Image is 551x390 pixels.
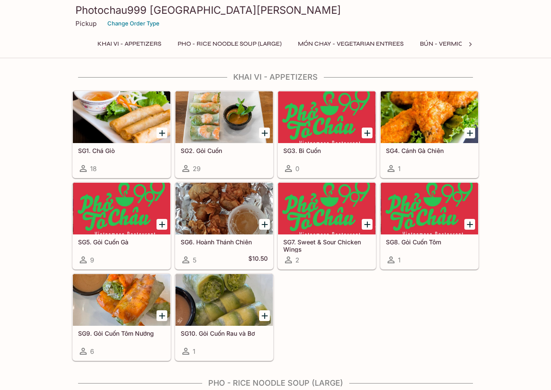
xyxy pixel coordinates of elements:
a: SG10. Gỏi Cuốn Rau và Bơ1 [175,274,273,361]
h4: Khai Vi - Appetizers [72,72,479,82]
h5: SG10. Gỏi Cuốn Rau và Bơ [181,330,268,337]
div: SG4. Cánh Gà Chiên [381,91,478,143]
div: SG8. Gỏi Cuốn Tôm [381,183,478,234]
h5: SG4. Cánh Gà Chiên [386,147,473,154]
button: Add SG4. Cánh Gà Chiên [464,128,475,138]
div: SG5. Gỏi Cuốn Gà [73,183,170,234]
h5: SG3. Bì Cuốn [283,147,370,154]
div: SG9. Gỏi Cuốn Tôm Nướng [73,274,170,326]
h5: SG8. Gỏi Cuốn Tôm [386,238,473,246]
a: SG2. Gỏi Cuốn29 [175,91,273,178]
a: SG1. Chá Giò18 [72,91,171,178]
h5: $10.50 [248,255,268,265]
button: Add SG7. Sweet & Sour Chicken Wings [362,219,373,230]
span: 0 [295,165,299,173]
div: SG7. Sweet & Sour Chicken Wings [278,183,376,234]
span: 1 [398,256,401,264]
a: SG8. Gỏi Cuốn Tôm1 [380,182,479,269]
p: Pickup [75,19,97,28]
h5: SG7. Sweet & Sour Chicken Wings [283,238,370,253]
button: MÓN CHAY - Vegetarian Entrees [293,38,408,50]
span: 6 [90,347,94,356]
span: 9 [90,256,94,264]
h4: Pho - Rice Noodle Soup (Large) [72,378,479,388]
button: Khai Vi - Appetizers [93,38,166,50]
a: SG4. Cánh Gà Chiên1 [380,91,479,178]
span: 1 [398,165,401,173]
h3: Photochau999 [GEOGRAPHIC_DATA][PERSON_NAME] [75,3,476,17]
button: BÚN - Vermicelli Noodles [415,38,511,50]
span: 29 [193,165,200,173]
button: Add SG10. Gỏi Cuốn Rau và Bơ [259,310,270,321]
span: 18 [90,165,97,173]
button: Add SG9. Gỏi Cuốn Tôm Nướng [157,310,167,321]
span: 2 [295,256,299,264]
a: SG7. Sweet & Sour Chicken Wings2 [278,182,376,269]
div: SG3. Bì Cuốn [278,91,376,143]
button: Add SG2. Gỏi Cuốn [259,128,270,138]
button: Change Order Type [103,17,163,30]
button: Add SG8. Gỏi Cuốn Tôm [464,219,475,230]
h5: SG6. Hoành Thánh Chiên [181,238,268,246]
div: SG1. Chá Giò [73,91,170,143]
button: Pho - Rice Noodle Soup (Large) [173,38,286,50]
button: Add SG6. Hoành Thánh Chiên [259,219,270,230]
div: SG6. Hoành Thánh Chiên [175,183,273,234]
button: Add SG5. Gỏi Cuốn Gà [157,219,167,230]
div: SG10. Gỏi Cuốn Rau và Bơ [175,274,273,326]
a: SG5. Gỏi Cuốn Gà9 [72,182,171,269]
a: SG6. Hoành Thánh Chiên5$10.50 [175,182,273,269]
h5: SG5. Gỏi Cuốn Gà [78,238,165,246]
h5: SG2. Gỏi Cuốn [181,147,268,154]
button: Add SG1. Chá Giò [157,128,167,138]
a: SG9. Gỏi Cuốn Tôm Nướng6 [72,274,171,361]
span: 5 [193,256,197,264]
button: Add SG3. Bì Cuốn [362,128,373,138]
h5: SG1. Chá Giò [78,147,165,154]
h5: SG9. Gỏi Cuốn Tôm Nướng [78,330,165,337]
span: 1 [193,347,195,356]
div: SG2. Gỏi Cuốn [175,91,273,143]
a: SG3. Bì Cuốn0 [278,91,376,178]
